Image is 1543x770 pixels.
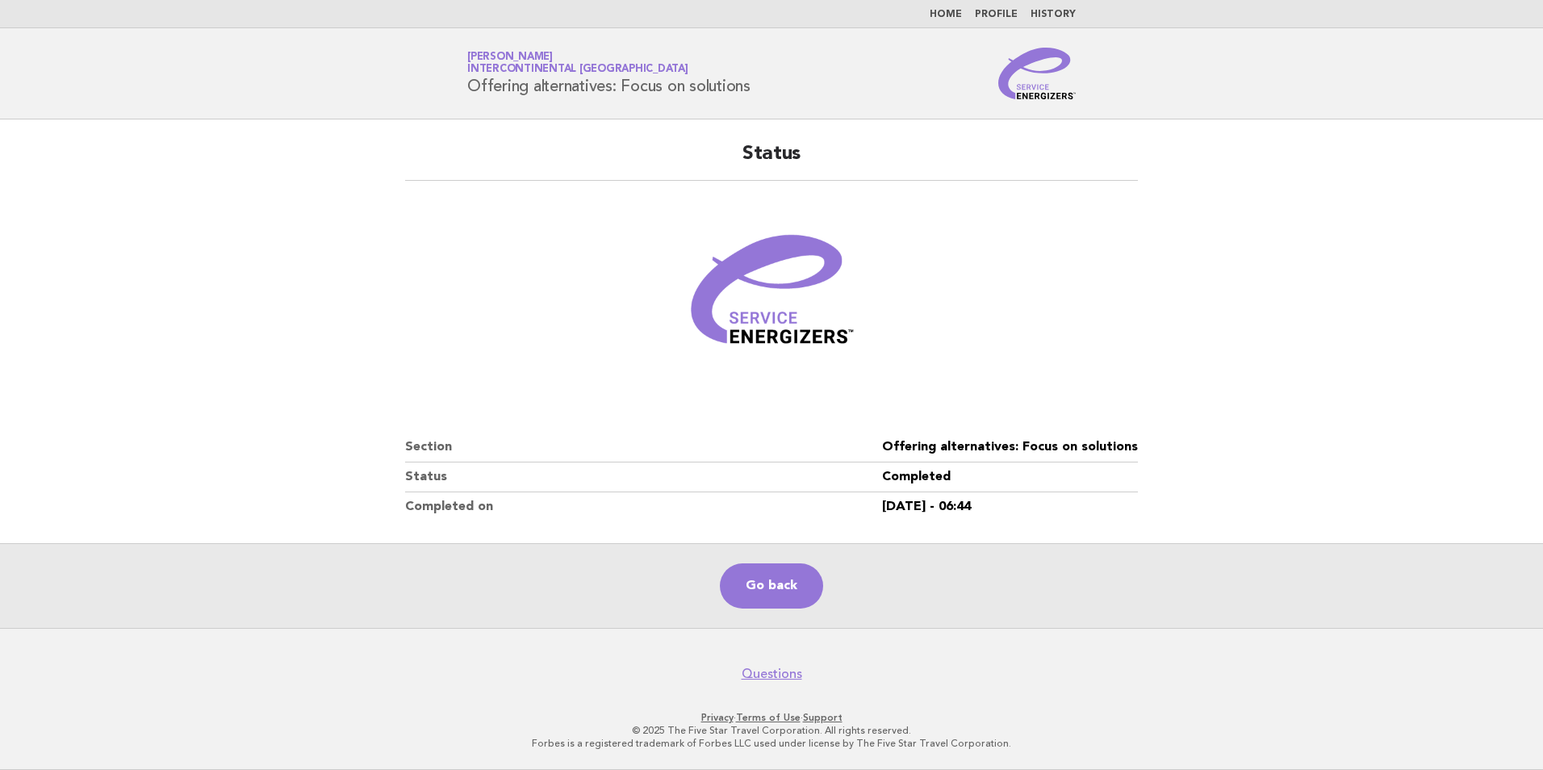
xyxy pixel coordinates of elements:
[467,52,751,94] h1: Offering alternatives: Focus on solutions
[467,65,688,75] span: InterContinental [GEOGRAPHIC_DATA]
[998,48,1076,99] img: Service Energizers
[278,724,1265,737] p: © 2025 The Five Star Travel Corporation. All rights reserved.
[701,712,734,723] a: Privacy
[405,462,882,492] dt: Status
[467,52,688,74] a: [PERSON_NAME]InterContinental [GEOGRAPHIC_DATA]
[930,10,962,19] a: Home
[675,200,868,394] img: Verified
[975,10,1018,19] a: Profile
[882,462,1138,492] dd: Completed
[405,141,1138,181] h2: Status
[405,433,882,462] dt: Section
[882,433,1138,462] dd: Offering alternatives: Focus on solutions
[803,712,843,723] a: Support
[742,666,802,682] a: Questions
[278,711,1265,724] p: · ·
[405,492,882,521] dt: Completed on
[736,712,801,723] a: Terms of Use
[1031,10,1076,19] a: History
[278,737,1265,750] p: Forbes is a registered trademark of Forbes LLC used under license by The Five Star Travel Corpora...
[720,563,823,609] a: Go back
[882,492,1138,521] dd: [DATE] - 06:44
